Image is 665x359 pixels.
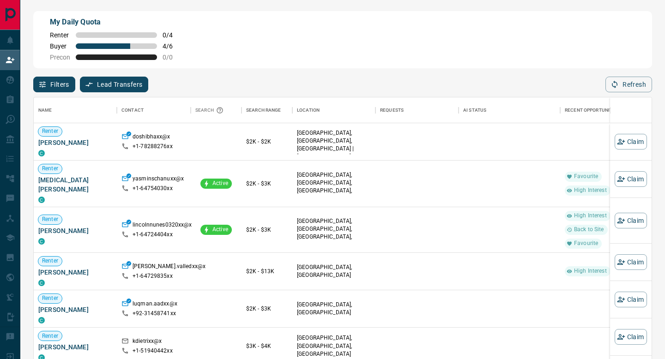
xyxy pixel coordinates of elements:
div: Search [195,97,226,123]
button: Claim [615,213,647,228]
p: $2K - $3K [246,226,288,234]
p: kdietrixx@x [133,337,162,347]
span: High Interest [570,267,611,275]
p: Midtown | Central [297,171,371,203]
p: +1- 78288276xx [133,143,173,150]
div: AI Status [463,97,486,123]
p: $3K - $4K [246,342,288,350]
span: 4 / 6 [163,42,183,50]
p: doshibhaxx@x [133,133,170,143]
button: Claim [615,134,647,150]
div: Contact [117,97,191,123]
span: [PERSON_NAME] [38,342,112,352]
p: [GEOGRAPHIC_DATA], [GEOGRAPHIC_DATA], [GEOGRAPHIC_DATA] [297,334,371,358]
div: Recent Opportunities (30d) [560,97,653,123]
p: yasminschanuxx@x [133,175,184,185]
div: Recent Opportunities (30d) [565,97,633,123]
span: Renter [38,165,62,173]
div: Name [34,97,117,123]
p: [GEOGRAPHIC_DATA], [GEOGRAPHIC_DATA] [297,263,371,279]
p: lincolnnunes0320xx@x [133,221,192,231]
div: condos.ca [38,238,45,245]
span: Favourite [570,173,602,180]
p: [PERSON_NAME].valledxx@x [133,263,206,272]
span: [MEDICAL_DATA][PERSON_NAME] [38,175,112,194]
span: Favourite [570,239,602,247]
span: Renter [38,332,62,340]
button: Claim [615,171,647,187]
button: Lead Transfers [80,77,149,92]
div: AI Status [459,97,560,123]
span: Renter [38,127,62,135]
div: Requests [375,97,459,123]
p: $2K - $2K [246,138,288,146]
span: [PERSON_NAME] [38,305,112,314]
div: Requests [380,97,404,123]
span: [PERSON_NAME] [38,268,112,277]
div: Location [292,97,375,123]
p: +1- 51940442xx [133,347,173,355]
div: Search Range [242,97,292,123]
button: Claim [615,329,647,345]
p: $2K - $3K [246,305,288,313]
span: Renter [38,215,62,223]
span: Active [209,179,232,187]
span: 0 / 0 [163,54,183,61]
div: condos.ca [38,317,45,323]
span: Buyer [50,42,70,50]
p: [GEOGRAPHIC_DATA], [GEOGRAPHIC_DATA], [GEOGRAPHIC_DATA] | [GEOGRAPHIC_DATA] [297,129,371,161]
p: My Daily Quota [50,17,183,28]
span: Renter [50,31,70,39]
button: Claim [615,292,647,307]
div: Contact [121,97,144,123]
span: Renter [38,257,62,265]
button: Claim [615,254,647,270]
p: North York [297,217,371,249]
button: Filters [33,77,75,92]
div: Name [38,97,52,123]
button: Refresh [605,77,652,92]
span: High Interest [570,186,611,194]
div: condos.ca [38,150,45,156]
div: Search Range [246,97,281,123]
div: Location [297,97,320,123]
p: +1- 64724404xx [133,231,173,239]
p: +1- 64754030xx [133,185,173,192]
div: condos.ca [38,280,45,286]
span: High Interest [570,212,611,220]
p: [GEOGRAPHIC_DATA], [GEOGRAPHIC_DATA] [297,301,371,317]
span: Back to Site [570,226,608,233]
p: +92- 31458741xx [133,310,176,317]
span: Renter [38,294,62,302]
p: luqman.aadxx@x [133,300,177,310]
p: $2K - $13K [246,267,288,275]
span: Active [209,226,232,233]
div: condos.ca [38,197,45,203]
p: $2K - $3K [246,179,288,188]
span: [PERSON_NAME] [38,226,112,235]
p: +1- 64729835xx [133,272,173,280]
span: 0 / 4 [163,31,183,39]
span: [PERSON_NAME] [38,138,112,147]
span: Precon [50,54,70,61]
